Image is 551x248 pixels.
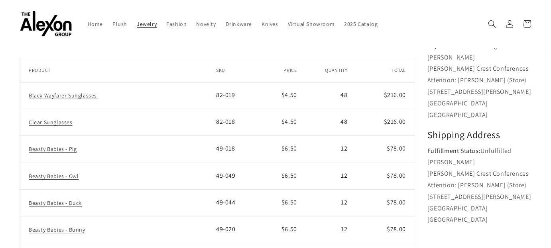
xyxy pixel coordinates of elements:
th: Total [356,58,415,82]
a: Novelty [191,16,220,32]
td: $78.00 [356,189,415,216]
a: Home [83,16,108,32]
span: Plush [112,20,127,28]
span: Novelty [196,20,216,28]
td: $216.00 [356,82,415,109]
td: 49-049 [216,163,262,189]
a: Beasty Babies - Pig [29,145,77,153]
a: Virtual Showroom [283,16,340,32]
span: 2025 Catalog [344,20,378,28]
span: Home [88,20,103,28]
td: $78.00 [356,216,415,243]
a: Plush [108,16,132,32]
span: $4.50 [281,117,297,126]
strong: Fulfillment Status: [427,147,480,155]
td: $216.00 [356,109,415,136]
td: $78.00 [356,163,415,189]
span: Fashion [166,20,187,28]
span: Drinkware [226,20,252,28]
span: $6.50 [281,171,297,180]
td: $78.00 [356,136,415,163]
span: $4.50 [281,91,297,99]
td: 12 [306,136,356,163]
p: [PERSON_NAME] [PERSON_NAME] Crest Conferences Attention: [PERSON_NAME] (Store) [STREET_ADDRESS][P... [427,52,531,121]
a: Drinkware [221,16,257,32]
a: Clear Sunglasses [29,119,73,126]
td: 12 [306,163,356,189]
th: Price [262,58,306,82]
td: 49-044 [216,189,262,216]
td: 82-019 [216,82,262,109]
span: Jewelry [137,20,157,28]
a: 2025 Catalog [339,16,382,32]
td: 49-020 [216,216,262,243]
summary: Search [483,15,501,33]
a: Jewelry [132,16,161,32]
td: 48 [306,109,356,136]
p: Unfulfilled [427,145,531,157]
span: $6.50 [281,144,297,153]
span: Virtual Showroom [288,20,335,28]
span: $6.50 [281,198,297,206]
td: 12 [306,216,356,243]
strong: Payment Status: [427,42,474,50]
th: Product [20,58,216,82]
td: 12 [306,189,356,216]
a: Black Wayfarer Sunglasses [29,92,97,99]
img: The Alexon Group [20,11,72,37]
td: 48 [306,82,356,109]
a: Knives [257,16,283,32]
a: Beasty Babies - Bunny [29,226,85,233]
a: Beasty Babies - Duck [29,199,82,206]
th: Quantity [306,58,356,82]
th: SKU [216,58,262,82]
span: Knives [262,20,278,28]
a: Beasty Babies - Owl [29,173,79,180]
span: $6.50 [281,225,297,233]
p: [PERSON_NAME] [PERSON_NAME] Crest Conferences Attention: [PERSON_NAME] (Store) [STREET_ADDRESS][P... [427,157,531,226]
td: 82-018 [216,109,262,136]
a: Fashion [161,16,191,32]
h2: Shipping Address [427,129,531,141]
td: 49-018 [216,136,262,163]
